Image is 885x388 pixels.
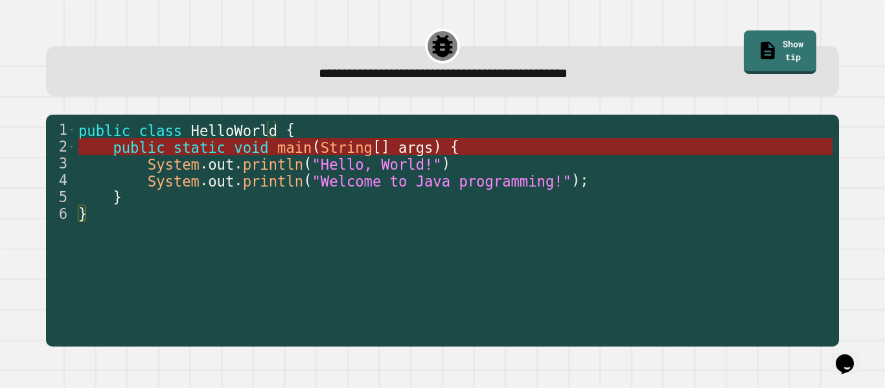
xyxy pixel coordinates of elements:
span: println [243,172,303,189]
iframe: chat widget [831,336,872,375]
span: main [277,139,312,155]
span: void [234,139,268,155]
span: HelloWorld [191,122,278,139]
span: String [321,139,373,155]
span: static [174,139,225,155]
div: 4 [46,172,76,188]
span: out [208,155,234,172]
span: Toggle code folding, rows 2 through 5 [68,138,75,155]
span: public [78,122,130,139]
div: 2 [46,138,76,155]
span: args [398,139,433,155]
span: class [139,122,182,139]
span: println [243,155,303,172]
span: System [148,172,200,189]
span: System [148,155,200,172]
span: public [113,139,165,155]
div: 1 [46,121,76,138]
span: "Hello, World!" [312,155,441,172]
span: "Welcome to Java programming!" [312,172,571,189]
span: Toggle code folding, rows 1 through 6 [68,121,75,138]
div: 5 [46,188,76,205]
span: out [208,172,234,189]
div: 3 [46,155,76,172]
a: Show tip [744,30,816,74]
div: 6 [46,205,76,222]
